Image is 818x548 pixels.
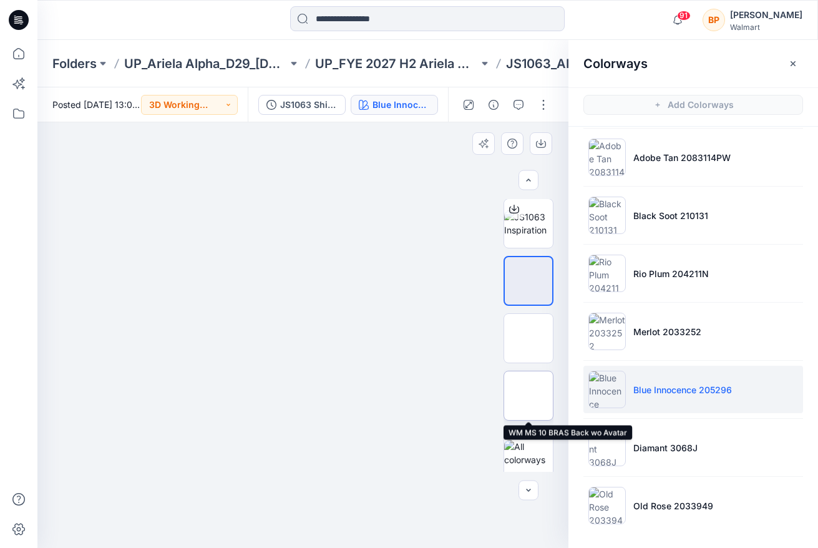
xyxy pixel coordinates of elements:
[588,429,626,466] img: Diamant 3068J
[730,22,802,32] div: Walmart
[677,11,691,21] span: 91
[588,139,626,176] img: Adobe Tan 2083114PW
[506,55,669,72] p: JS1063_ADM_Shine Micro Push Up Bra
[730,7,802,22] div: [PERSON_NAME]
[633,151,731,164] p: Adobe Tan 2083114PW
[588,255,626,292] img: Rio Plum 204211N
[633,441,698,454] p: Diamant 3068J
[504,210,553,237] img: JS1063 Inspiration
[633,267,709,280] p: Rio Plum 204211N
[504,440,553,466] img: All colorways
[633,499,713,512] p: Old Rose 2033949
[52,55,97,72] a: Folders
[588,371,626,408] img: Blue Innocence 205296
[351,95,438,115] button: Blue Innocence 205296
[588,487,626,524] img: Old Rose 2033949
[280,98,338,112] div: JS1063 Shine Micro Push Up Bra First Colorway
[633,325,701,338] p: Merlot 2033252
[258,95,346,115] button: JS1063 Shine Micro Push Up Bra First Colorway
[124,55,288,72] a: UP_Ariela Alpha_D29_[DEMOGRAPHIC_DATA] Intimates - Joyspun
[588,313,626,350] img: Merlot 2033252
[633,209,708,222] p: Black Soot 210131
[372,98,430,112] div: Blue Innocence 205296
[633,383,732,396] p: Blue Innocence 205296
[52,98,141,111] span: Posted [DATE] 13:00 by
[484,95,504,115] button: Details
[588,197,626,234] img: Black Soot 210131
[315,55,479,72] a: UP_FYE 2027 H2 Ariela Alpha D29 Joyspun Bras
[583,56,648,71] h2: Colorways
[703,9,725,31] div: BP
